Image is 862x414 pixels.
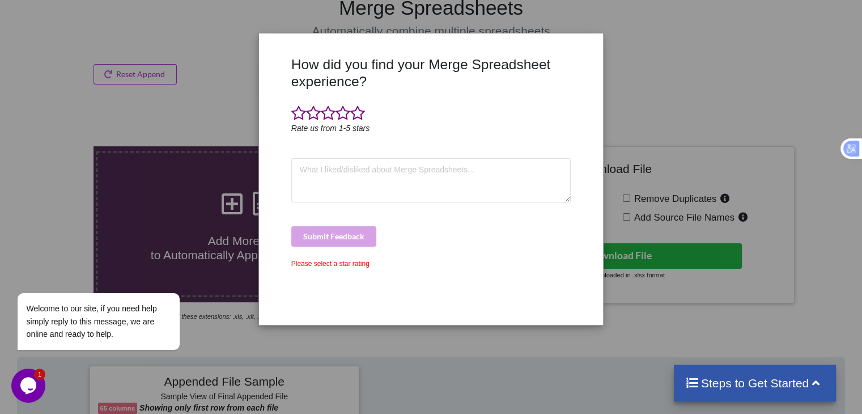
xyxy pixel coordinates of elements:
[685,376,825,390] h4: Steps to Get Started
[291,259,571,269] div: Please select a star rating
[291,56,571,90] h3: How did you find your Merge Spreadsheet experience?
[11,369,48,403] iframe: chat widget
[291,124,370,133] i: Rate us from 1-5 stars
[11,191,215,363] iframe: chat widget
